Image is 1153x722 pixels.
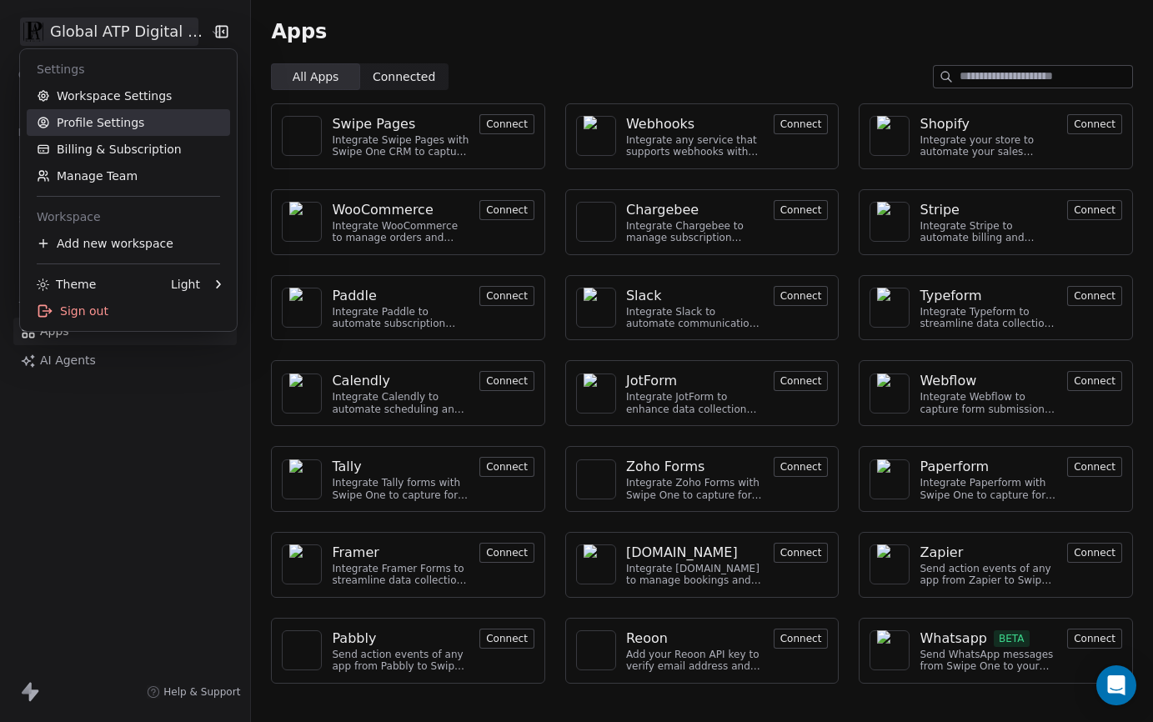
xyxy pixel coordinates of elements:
[37,276,96,293] div: Theme
[27,56,230,83] div: Settings
[171,276,200,293] div: Light
[27,298,230,324] div: Sign out
[27,230,230,257] div: Add new workspace
[27,203,230,230] div: Workspace
[27,136,230,163] a: Billing & Subscription
[27,163,230,189] a: Manage Team
[27,109,230,136] a: Profile Settings
[27,83,230,109] a: Workspace Settings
